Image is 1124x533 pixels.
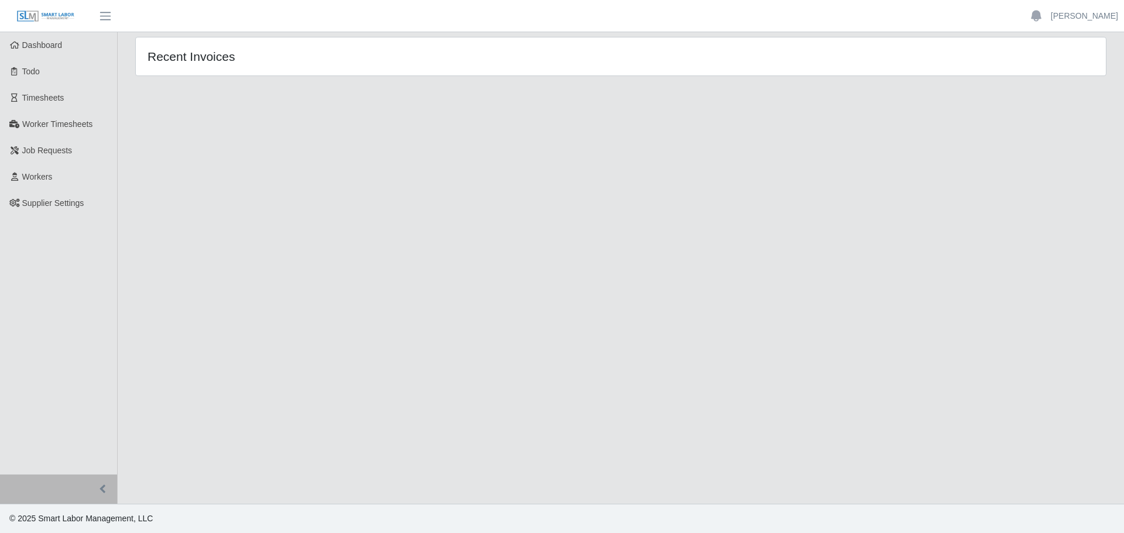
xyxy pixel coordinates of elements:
span: © 2025 Smart Labor Management, LLC [9,514,153,523]
span: Supplier Settings [22,198,84,208]
span: Workers [22,172,53,181]
span: Job Requests [22,146,73,155]
span: Todo [22,67,40,76]
h4: Recent Invoices [148,49,532,64]
img: SLM Logo [16,10,75,23]
a: [PERSON_NAME] [1051,10,1118,22]
span: Timesheets [22,93,64,102]
span: Worker Timesheets [22,119,92,129]
span: Dashboard [22,40,63,50]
